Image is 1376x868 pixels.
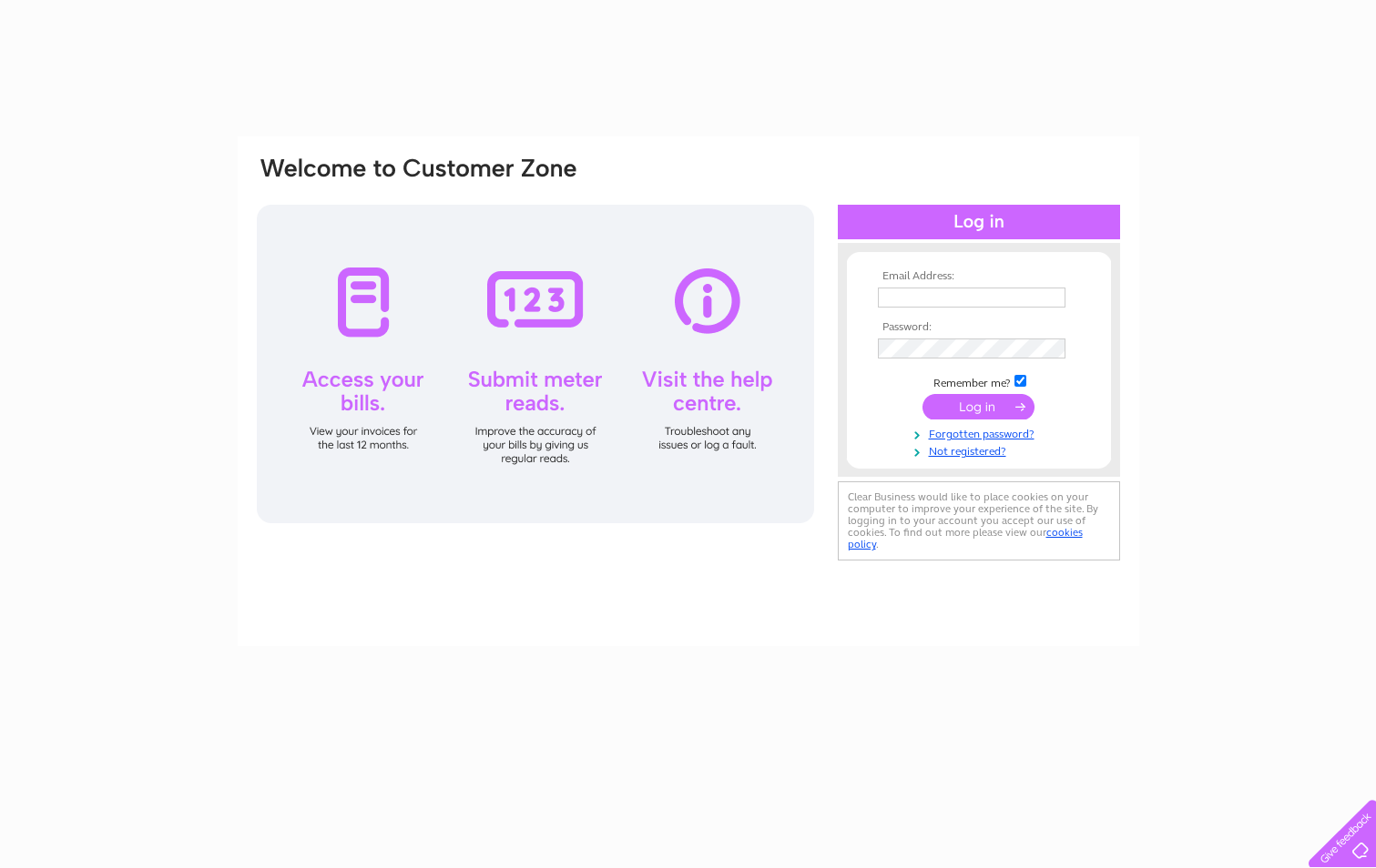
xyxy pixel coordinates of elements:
[838,481,1120,560] div: Clear Business would like to place cookies on your computer to improve your experience of the sit...
[873,372,1085,390] td: Remember me?
[878,424,1085,441] a: Forgotten password?
[848,526,1083,550] a: cookies policy
[922,394,1035,419] input: Submit
[873,321,1085,334] th: Password:
[878,441,1085,459] a: Not registered?
[873,270,1085,283] th: Email Address:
